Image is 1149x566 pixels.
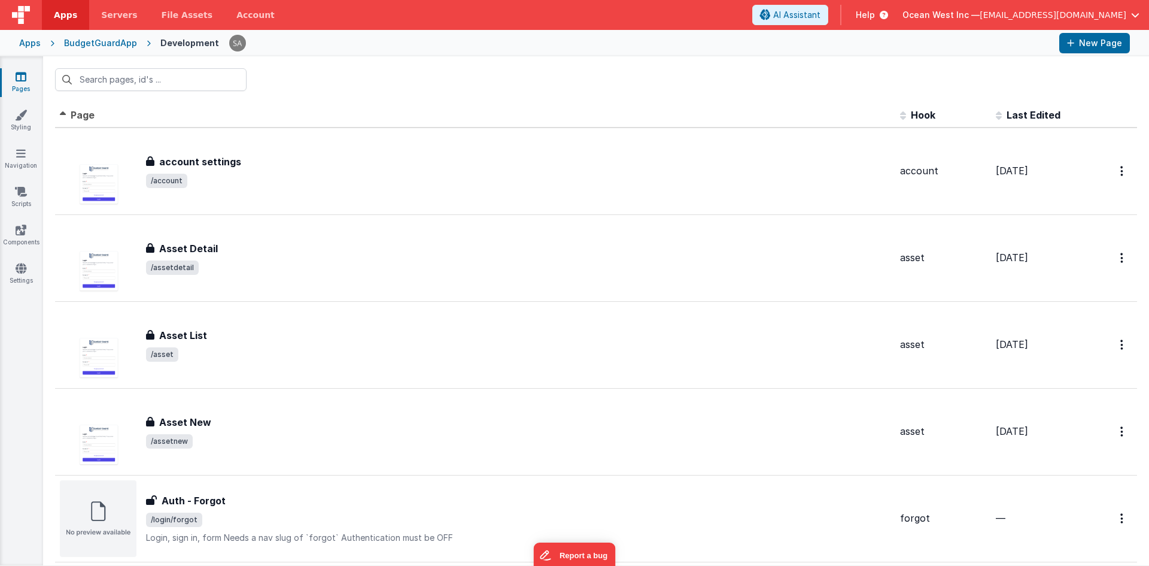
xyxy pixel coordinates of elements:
h3: Asset List [159,328,207,343]
span: Ocean West Inc — [902,9,980,21]
span: /assetdetail [146,261,199,275]
span: [DATE] [996,338,1028,350]
span: — [996,512,1005,524]
div: asset [900,251,986,265]
button: AI Assistant [752,5,828,25]
span: Apps [54,9,77,21]
span: [DATE] [996,252,1028,264]
div: BudgetGuardApp [64,37,137,49]
button: Options [1113,419,1132,444]
input: Search pages, id's ... [55,68,247,91]
button: Ocean West Inc — [EMAIL_ADDRESS][DOMAIN_NAME] [902,9,1139,21]
button: Options [1113,506,1132,531]
div: Development [160,37,219,49]
span: [EMAIL_ADDRESS][DOMAIN_NAME] [980,9,1126,21]
button: New Page [1059,33,1130,53]
div: account [900,164,986,178]
div: forgot [900,511,986,525]
p: Login, sign in, form Needs a nav slug of `forgot` Authentication must be OFF [146,532,890,544]
span: Page [71,109,95,121]
span: File Assets [162,9,213,21]
span: Servers [101,9,137,21]
h3: account settings [159,155,241,169]
span: /asset [146,347,178,362]
span: [DATE] [996,425,1028,437]
div: Apps [19,37,41,49]
div: asset [900,338,986,352]
span: /assetnew [146,434,193,449]
span: [DATE] [996,165,1028,177]
button: Options [1113,332,1132,357]
span: /account [146,174,187,188]
span: Help [856,9,875,21]
div: asset [900,425,986,438]
span: AI Assistant [773,9,820,21]
img: 79293985458095ca2ac202dc7eb50dda [229,35,246,52]
button: Options [1113,246,1132,270]
button: Options [1113,159,1132,183]
span: /login/forgot [146,513,202,527]
h3: Auth - Forgot [162,494,226,508]
h3: Asset New [159,415,211,429]
span: Hook [911,109,935,121]
h3: Asset Detail [159,241,218,256]
span: Last Edited [1007,109,1060,121]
